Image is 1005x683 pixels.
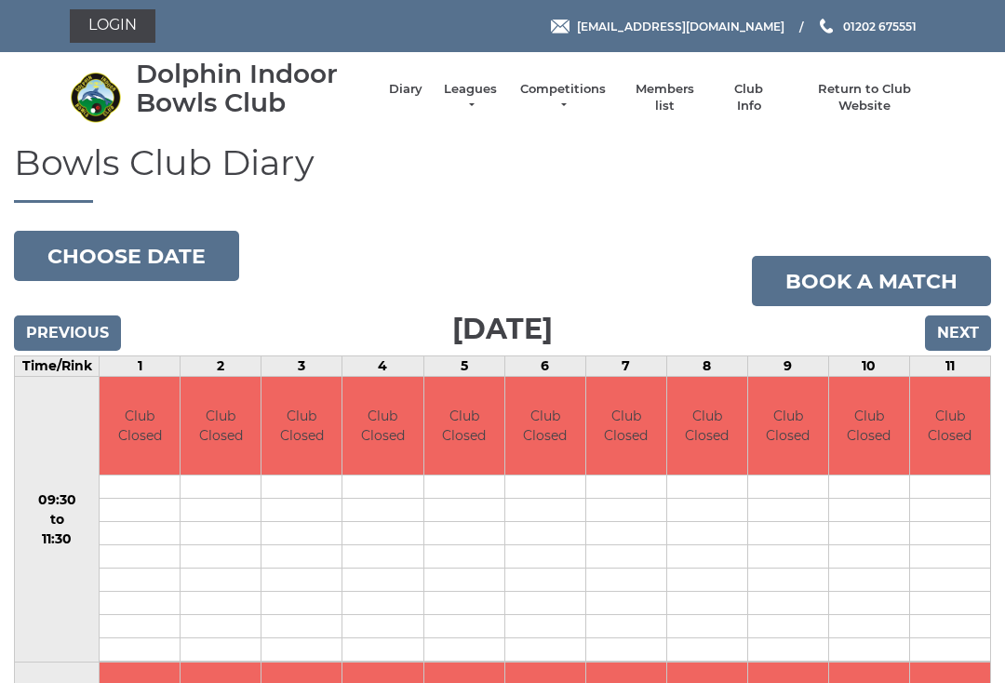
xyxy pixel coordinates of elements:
td: 7 [585,356,666,377]
td: Club Closed [505,377,585,475]
a: Club Info [722,81,776,114]
td: 4 [342,356,423,377]
img: Phone us [820,19,833,33]
span: [EMAIL_ADDRESS][DOMAIN_NAME] [577,19,784,33]
img: Email [551,20,569,33]
td: 3 [261,356,342,377]
a: Book a match [752,256,991,306]
a: Members list [625,81,703,114]
td: 9 [747,356,828,377]
td: 5 [423,356,504,377]
a: Diary [389,81,422,98]
input: Next [925,315,991,351]
button: Choose date [14,231,239,281]
td: Club Closed [261,377,342,475]
span: 01202 675551 [843,19,917,33]
img: Dolphin Indoor Bowls Club [70,72,121,123]
div: Dolphin Indoor Bowls Club [136,60,370,117]
a: Return to Club Website [795,81,935,114]
td: 1 [100,356,181,377]
a: Competitions [518,81,608,114]
td: 10 [828,356,909,377]
h1: Bowls Club Diary [14,143,991,204]
td: 6 [504,356,585,377]
td: Club Closed [181,377,261,475]
a: Leagues [441,81,500,114]
a: Phone us 01202 675551 [817,18,917,35]
td: 8 [666,356,747,377]
td: Club Closed [748,377,828,475]
td: Club Closed [424,377,504,475]
td: Club Closed [100,377,180,475]
input: Previous [14,315,121,351]
td: 2 [181,356,261,377]
a: Email [EMAIL_ADDRESS][DOMAIN_NAME] [551,18,784,35]
td: Club Closed [667,377,747,475]
td: 11 [909,356,990,377]
a: Login [70,9,155,43]
td: Club Closed [910,377,990,475]
td: Club Closed [586,377,666,475]
td: Club Closed [342,377,422,475]
td: 09:30 to 11:30 [15,377,100,663]
td: Time/Rink [15,356,100,377]
td: Club Closed [829,377,909,475]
